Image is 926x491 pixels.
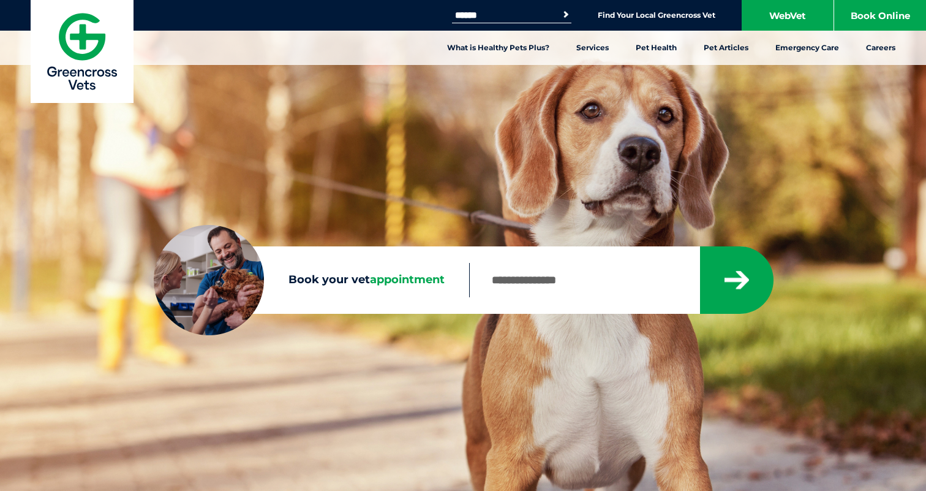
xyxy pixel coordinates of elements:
button: Search [560,9,572,21]
label: Book your vet [154,271,469,289]
a: Services [563,31,622,65]
a: Find Your Local Greencross Vet [598,10,715,20]
a: What is Healthy Pets Plus? [434,31,563,65]
a: Pet Articles [690,31,762,65]
a: Emergency Care [762,31,853,65]
a: Pet Health [622,31,690,65]
a: Careers [853,31,909,65]
span: appointment [370,273,445,286]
